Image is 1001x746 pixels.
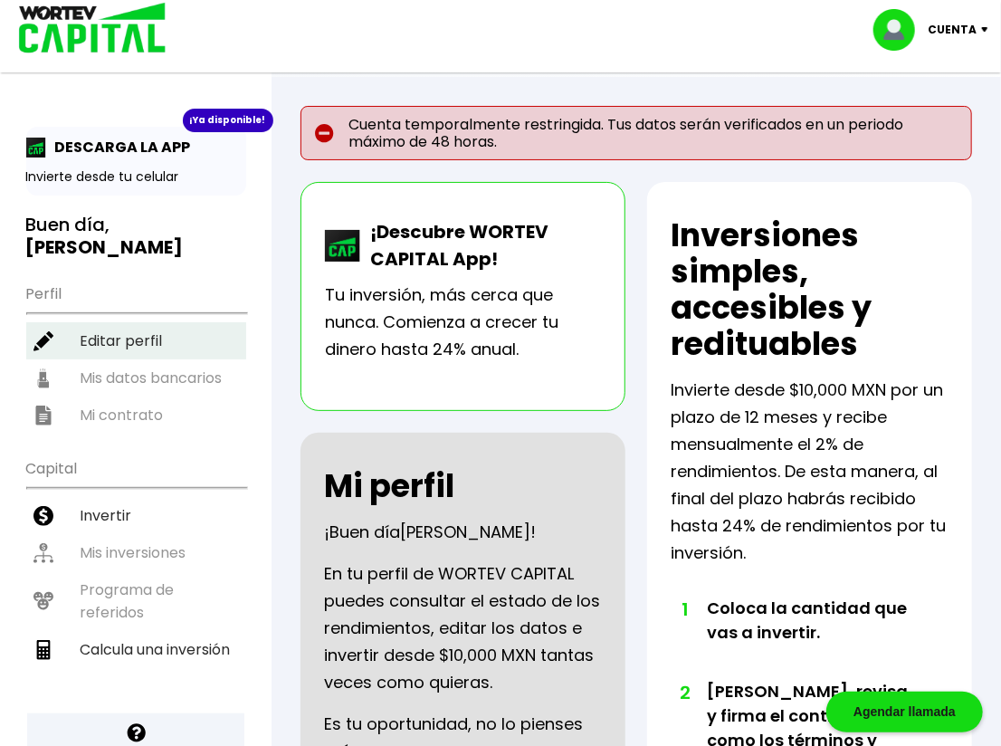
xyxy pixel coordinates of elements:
[315,124,334,143] img: error-circle.027baa21.svg
[325,230,361,263] img: wortev-capital-app-icon
[26,167,246,186] p: Invierte desde tu celular
[928,16,977,43] p: Cuenta
[26,138,46,158] img: app-icon
[300,106,972,160] p: Cuenta temporalmente restringida. Tus datos serán verificados en un periodo máximo de 48 horas.
[826,692,983,732] div: Agendar llamada
[26,214,246,259] h3: Buen día,
[873,9,928,51] img: profile-image
[33,331,53,351] img: editar-icon.952d3147.svg
[680,596,689,623] span: 1
[680,679,689,706] span: 2
[26,234,184,260] b: [PERSON_NAME]
[324,519,536,546] p: ¡Buen día !
[26,322,246,359] a: Editar perfil
[325,282,601,363] p: Tu inversión, más cerca que nunca. Comienza a crecer tu dinero hasta 24% anual.
[977,27,1001,33] img: icon-down
[33,506,53,526] img: invertir-icon.b3b967d7.svg
[400,521,530,543] span: [PERSON_NAME]
[324,560,602,696] p: En tu perfil de WORTEV CAPITAL puedes consultar el estado de los rendimientos, editar los datos e...
[26,448,246,713] ul: Capital
[324,468,454,504] h2: Mi perfil
[183,109,273,132] div: ¡Ya disponible!
[26,497,246,534] a: Invertir
[33,640,53,660] img: calculadora-icon.17d418c4.svg
[26,273,246,434] ul: Perfil
[46,136,191,158] p: DESCARGA LA APP
[671,217,949,362] h2: Inversiones simples, accesibles y redituables
[671,377,949,567] p: Invierte desde $10,000 MXN por un plazo de 12 meses y recibe mensualmente el 2% de rendimientos. ...
[361,218,601,273] p: ¡Descubre WORTEV CAPITAL App!
[26,631,246,668] a: Calcula una inversión
[707,596,920,679] li: Coloca la cantidad que vas a invertir.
